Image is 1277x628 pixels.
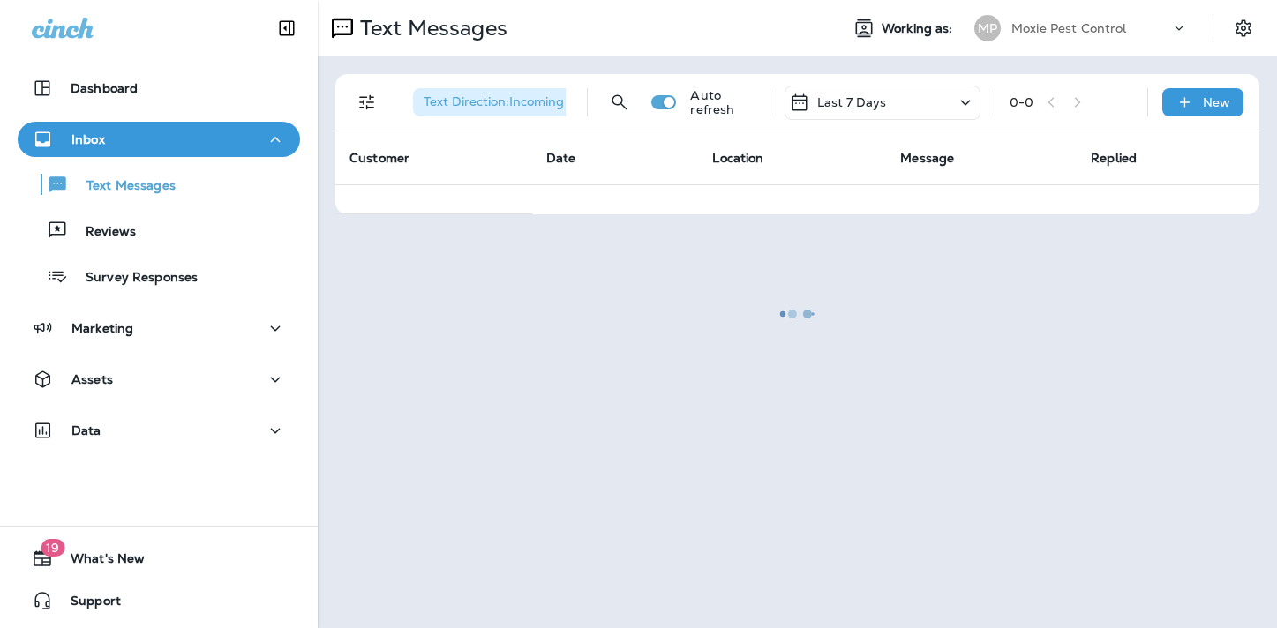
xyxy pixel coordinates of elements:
[68,224,136,241] p: Reviews
[18,413,300,448] button: Data
[18,583,300,618] button: Support
[262,11,312,46] button: Collapse Sidebar
[68,270,198,287] p: Survey Responses
[71,81,138,95] p: Dashboard
[71,132,105,146] p: Inbox
[71,321,133,335] p: Marketing
[69,178,176,195] p: Text Messages
[18,212,300,249] button: Reviews
[18,310,300,346] button: Marketing
[18,362,300,397] button: Assets
[18,258,300,295] button: Survey Responses
[53,594,121,615] span: Support
[18,122,300,157] button: Inbox
[1203,95,1230,109] p: New
[41,539,64,557] span: 19
[71,423,101,437] p: Data
[71,372,113,386] p: Assets
[18,541,300,576] button: 19What's New
[18,71,300,106] button: Dashboard
[18,166,300,203] button: Text Messages
[53,551,145,572] span: What's New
